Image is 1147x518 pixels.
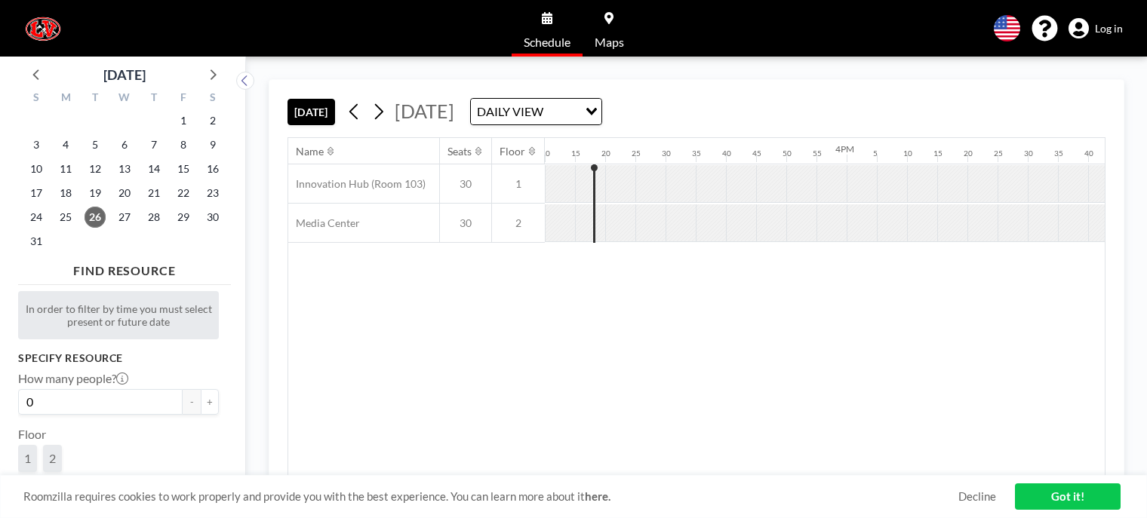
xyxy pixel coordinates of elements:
span: Wednesday, August 13, 2025 [114,158,135,179]
h3: Specify resource [18,351,219,365]
h4: FIND RESOURCE [18,257,231,278]
span: Monday, August 18, 2025 [55,182,76,204]
span: Innovation Hub (Room 103) [288,177,426,191]
div: Name [296,145,324,158]
span: Wednesday, August 27, 2025 [114,207,135,228]
span: DAILY VIEW [474,102,546,121]
div: 55 [813,149,822,158]
span: Log in [1095,22,1123,35]
span: Maps [595,36,624,48]
div: 20 [964,149,973,158]
span: Friday, August 15, 2025 [173,158,194,179]
span: Friday, August 8, 2025 [173,134,194,155]
span: Monday, August 4, 2025 [55,134,76,155]
button: - [183,389,201,415]
span: Friday, August 1, 2025 [173,110,194,131]
div: 30 [662,149,671,158]
label: Floor [18,427,46,442]
div: S [22,89,51,109]
div: 40 [722,149,731,158]
span: Sunday, August 24, 2025 [26,207,47,228]
a: Log in [1069,18,1123,39]
div: M [51,89,81,109]
span: Saturday, August 2, 2025 [202,110,223,131]
label: How many people? [18,371,128,386]
span: Wednesday, August 6, 2025 [114,134,135,155]
span: Saturday, August 23, 2025 [202,182,223,204]
span: 2 [49,451,56,466]
div: 10 [903,149,912,158]
a: Got it! [1015,483,1121,510]
span: Tuesday, August 19, 2025 [85,182,106,204]
span: Sunday, August 31, 2025 [26,231,47,252]
span: Sunday, August 17, 2025 [26,182,47,204]
span: Tuesday, August 26, 2025 [85,207,106,228]
div: 30 [1024,149,1033,158]
div: 45 [752,149,761,158]
div: 25 [994,149,1003,158]
span: Tuesday, August 5, 2025 [85,134,106,155]
span: Thursday, August 28, 2025 [143,207,165,228]
span: Schedule [524,36,570,48]
div: S [198,89,227,109]
input: Search for option [548,102,577,121]
div: Floor [500,145,525,158]
div: 35 [692,149,701,158]
div: 40 [1084,149,1093,158]
div: 50 [783,149,792,158]
div: Seats [447,145,472,158]
span: Friday, August 29, 2025 [173,207,194,228]
div: 20 [601,149,610,158]
div: 35 [1054,149,1063,158]
span: Monday, August 25, 2025 [55,207,76,228]
div: W [110,89,140,109]
div: F [168,89,198,109]
span: Thursday, August 14, 2025 [143,158,165,179]
span: Saturday, August 16, 2025 [202,158,223,179]
a: here. [585,489,610,503]
div: 15 [933,149,943,158]
div: T [139,89,168,109]
a: Decline [958,489,996,504]
span: Thursday, August 21, 2025 [143,182,165,204]
span: Friday, August 22, 2025 [173,182,194,204]
button: [DATE] [288,99,335,125]
div: In order to filter by time you must select present or future date [18,291,219,339]
div: 4PM [835,143,854,155]
div: Search for option [471,99,601,124]
div: 25 [632,149,641,158]
span: 30 [440,216,491,230]
span: Thursday, August 7, 2025 [143,134,165,155]
div: 10 [541,149,550,158]
span: 30 [440,177,491,191]
span: 1 [24,451,31,466]
span: Roomzilla requires cookies to work properly and provide you with the best experience. You can lea... [23,489,958,504]
div: 15 [571,149,580,158]
span: Sunday, August 10, 2025 [26,158,47,179]
div: T [81,89,110,109]
span: Sunday, August 3, 2025 [26,134,47,155]
span: Tuesday, August 12, 2025 [85,158,106,179]
div: 5 [873,149,878,158]
span: Wednesday, August 20, 2025 [114,182,135,204]
button: + [201,389,219,415]
span: [DATE] [395,100,454,122]
span: 1 [492,177,545,191]
span: Media Center [288,216,360,230]
span: Saturday, August 30, 2025 [202,207,223,228]
span: 2 [492,216,545,230]
span: Monday, August 11, 2025 [55,158,76,179]
span: Saturday, August 9, 2025 [202,134,223,155]
div: [DATE] [103,64,146,85]
img: organization-logo [24,14,62,44]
